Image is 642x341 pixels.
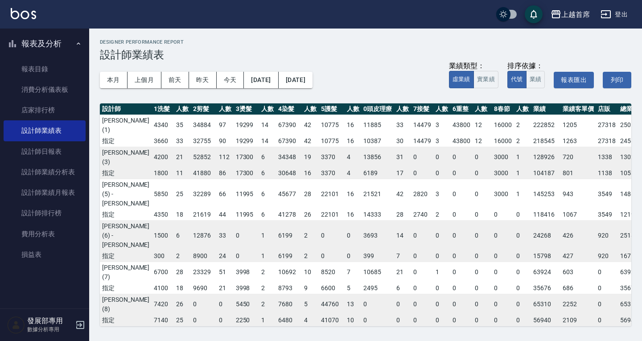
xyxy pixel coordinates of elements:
[4,203,86,223] a: 設計師排行榜
[531,251,560,262] td: 15798
[345,294,362,315] td: 13
[492,220,514,251] td: 0
[394,209,411,221] td: 28
[361,147,394,168] td: 13856
[561,9,590,20] div: 上越首席
[433,136,450,147] td: 3
[4,32,86,55] button: 報表及分析
[302,103,319,115] th: 人數
[234,103,259,115] th: 3燙髮
[191,294,217,315] td: 0
[514,283,531,294] td: 0
[4,100,86,120] a: 店家排行榜
[492,209,514,221] td: 0
[191,209,217,221] td: 21619
[234,115,259,136] td: 19299
[234,283,259,294] td: 3998
[394,179,411,209] td: 42
[449,71,474,88] button: 虛業績
[234,294,259,315] td: 5450
[514,209,531,221] td: 0
[319,103,345,115] th: 5護髮
[259,115,276,136] td: 14
[596,283,618,294] td: 0
[100,168,152,179] td: 指定
[345,220,362,251] td: 0
[450,209,473,221] td: 0
[596,147,618,168] td: 1338
[514,251,531,262] td: 0
[473,71,498,88] button: 實業績
[345,251,362,262] td: 0
[302,283,319,294] td: 9
[449,62,498,71] div: 業績類型：
[276,147,302,168] td: 34348
[4,162,86,182] a: 設計師業績分析表
[174,179,191,209] td: 25
[433,103,450,115] th: 人數
[152,283,174,294] td: 4100
[259,168,276,179] td: 6
[492,103,514,115] th: 8春節
[411,262,433,283] td: 0
[433,209,450,221] td: 2
[259,220,276,251] td: 1
[554,72,594,88] button: 報表匯出
[345,103,362,115] th: 人數
[217,251,234,262] td: 24
[100,136,152,147] td: 指定
[128,72,161,88] button: 上個月
[217,262,234,283] td: 51
[234,179,259,209] td: 11995
[507,71,527,88] button: 代號
[302,179,319,209] td: 28
[319,136,345,147] td: 10775
[514,179,531,209] td: 1
[547,5,593,24] button: 上越首席
[4,244,86,265] a: 損益表
[234,209,259,221] td: 11995
[319,220,345,251] td: 0
[394,115,411,136] td: 33
[174,168,191,179] td: 11
[319,251,345,262] td: 0
[345,168,362,179] td: 4
[259,136,276,147] td: 14
[152,136,174,147] td: 3660
[433,147,450,168] td: 0
[174,147,191,168] td: 21
[450,220,473,251] td: 0
[276,115,302,136] td: 67390
[473,283,492,294] td: 0
[174,136,191,147] td: 33
[596,220,618,251] td: 920
[473,103,492,115] th: 人數
[191,168,217,179] td: 41880
[191,283,217,294] td: 9690
[152,179,174,209] td: 5850
[7,316,25,334] img: Person
[4,120,86,141] a: 設計師業績表
[345,283,362,294] td: 5
[492,251,514,262] td: 0
[234,147,259,168] td: 17300
[217,220,234,251] td: 33
[276,251,302,262] td: 6199
[411,220,433,251] td: 0
[27,316,73,325] h5: 發展部專用
[152,294,174,315] td: 7420
[361,103,394,115] th: 0頭皮理療
[191,147,217,168] td: 52852
[603,72,631,88] button: 列印
[319,168,345,179] td: 3370
[276,168,302,179] td: 30648
[217,283,234,294] td: 21
[100,251,152,262] td: 指定
[174,294,191,315] td: 26
[259,147,276,168] td: 6
[11,8,36,19] img: Logo
[217,147,234,168] td: 112
[411,179,433,209] td: 2820
[394,283,411,294] td: 6
[276,262,302,283] td: 10692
